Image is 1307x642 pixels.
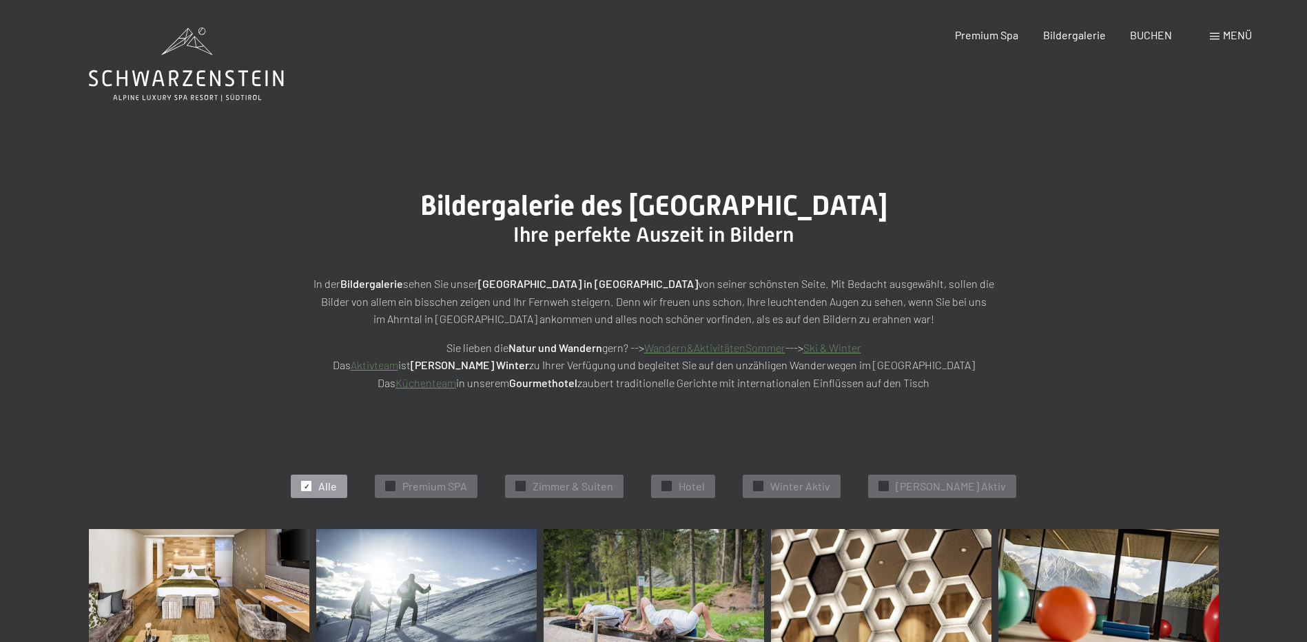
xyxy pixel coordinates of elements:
[309,275,998,328] p: In der sehen Sie unser von seiner schönsten Seite. Mit Bedacht ausgewählt, sollen die Bilder von ...
[402,479,467,494] span: Premium SPA
[881,482,887,491] span: ✓
[508,341,602,354] strong: Natur und Wandern
[803,341,861,354] a: Ski & Winter
[318,479,337,494] span: Alle
[351,358,398,371] a: Aktivteam
[513,222,794,247] span: Ihre perfekte Auszeit in Bildern
[478,277,698,290] strong: [GEOGRAPHIC_DATA] in [GEOGRAPHIC_DATA]
[1043,28,1106,41] a: Bildergalerie
[679,479,705,494] span: Hotel
[644,341,785,354] a: Wandern&AktivitätenSommer
[395,376,456,389] a: Küchenteam
[411,358,529,371] strong: [PERSON_NAME] Winter
[518,482,524,491] span: ✓
[304,482,309,491] span: ✓
[756,482,761,491] span: ✓
[1223,28,1252,41] span: Menü
[340,277,403,290] strong: Bildergalerie
[309,339,998,392] p: Sie lieben die gern? --> ---> Das ist zu Ihrer Verfügung und begleitet Sie auf den unzähligen Wan...
[770,479,830,494] span: Winter Aktiv
[388,482,393,491] span: ✓
[420,189,887,222] span: Bildergalerie des [GEOGRAPHIC_DATA]
[509,376,577,389] strong: Gourmethotel
[1130,28,1172,41] a: BUCHEN
[533,479,613,494] span: Zimmer & Suiten
[664,482,670,491] span: ✓
[896,479,1006,494] span: [PERSON_NAME] Aktiv
[955,28,1018,41] a: Premium Spa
